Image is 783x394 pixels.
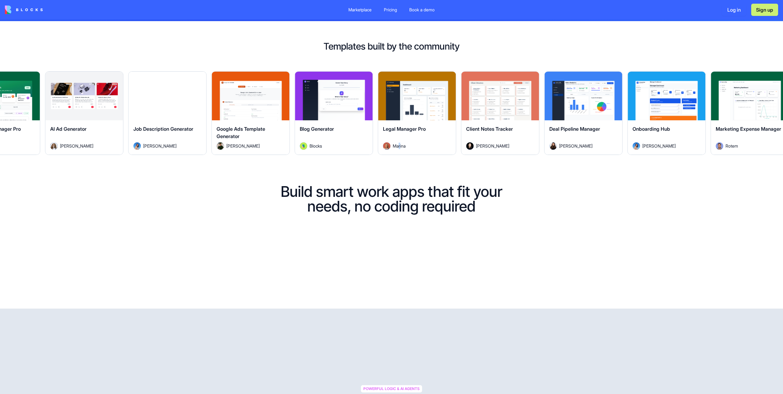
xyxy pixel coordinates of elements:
[348,7,372,13] div: Marketplace
[383,142,390,150] img: Avatar
[384,7,397,13] div: Pricing
[50,126,87,132] span: AI Ad Generator
[722,4,746,16] button: Log in
[633,126,670,132] span: Onboarding Hub
[133,126,193,132] span: Job Description Generator
[404,4,440,15] a: Book a demo
[466,126,513,132] span: Client Notes Tracker
[310,143,322,149] span: Blocks
[264,184,519,214] h1: Build smart work apps that fit your needs, no coding required
[549,126,600,132] span: Deal Pipeline Manager
[476,143,509,149] span: [PERSON_NAME]
[725,143,738,149] span: Rotem
[217,142,224,150] img: Avatar
[716,126,781,132] span: Marketing Expense Manager
[361,385,422,392] span: POWERFUL LOGIC & AI AGENTS
[226,143,260,149] span: [PERSON_NAME]
[343,4,377,15] a: Marketplace
[5,6,43,14] img: logo
[300,142,307,150] img: Avatar
[466,142,473,150] img: Avatar
[633,142,640,150] img: Avatar
[549,142,557,150] img: Avatar
[559,143,592,149] span: [PERSON_NAME]
[133,142,141,150] img: Avatar
[60,143,93,149] span: [PERSON_NAME]
[642,143,676,149] span: [PERSON_NAME]
[50,142,58,150] img: Avatar
[10,41,773,52] h2: Templates built by the community
[379,4,402,15] a: Pricing
[409,7,435,13] div: Book a demo
[716,142,723,150] img: Avatar
[383,126,426,132] span: Legal Manager Pro
[751,4,778,16] button: Sign up
[217,126,265,139] span: Google Ads Template Generator
[393,143,406,149] span: Marina
[143,143,176,149] span: [PERSON_NAME]
[300,126,334,132] span: Blog Generator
